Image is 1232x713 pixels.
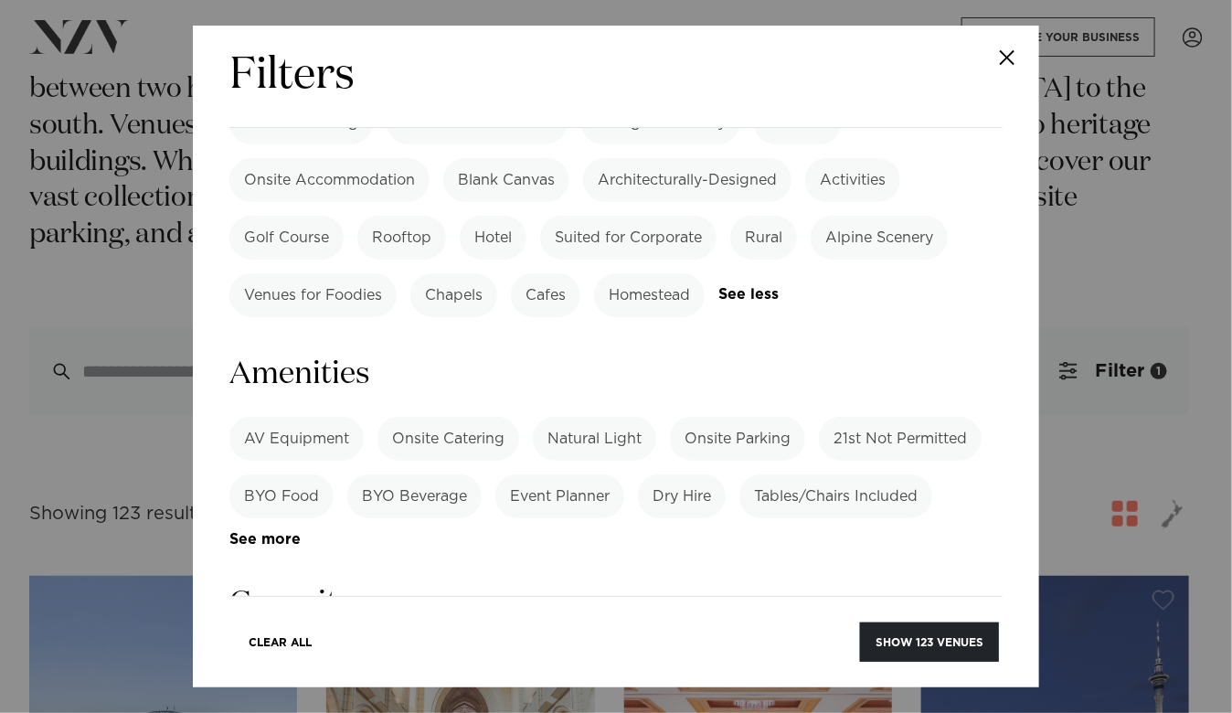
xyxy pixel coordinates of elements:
label: Alpine Scenery [811,216,948,260]
label: AV Equipment [229,417,364,461]
label: Onsite Parking [670,417,805,461]
label: Homestead [594,273,705,317]
label: Event Planner [495,474,624,518]
label: Natural Light [533,417,656,461]
label: Hotel [460,216,526,260]
button: Clear All [233,623,327,662]
h3: Capacity [229,583,1003,624]
button: Close [975,26,1039,90]
label: BYO Beverage [347,474,482,518]
label: Rooftop [357,216,446,260]
label: Architecturally-Designed [583,158,791,202]
label: Onsite Accommodation [229,158,430,202]
button: Show 123 venues [860,623,999,662]
label: Suited for Corporate [540,216,717,260]
label: 21st Not Permitted [819,417,982,461]
label: Rural [730,216,797,260]
h2: Filters [229,48,355,105]
label: Venues for Foodies [229,273,397,317]
label: BYO Food [229,474,334,518]
label: Chapels [410,273,497,317]
label: Golf Course [229,216,344,260]
label: Onsite Catering [377,417,519,461]
label: Activities [805,158,900,202]
label: Tables/Chairs Included [739,474,932,518]
label: Blank Canvas [443,158,569,202]
label: Dry Hire [638,474,726,518]
label: Cafes [511,273,580,317]
h3: Amenities [229,354,1003,395]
